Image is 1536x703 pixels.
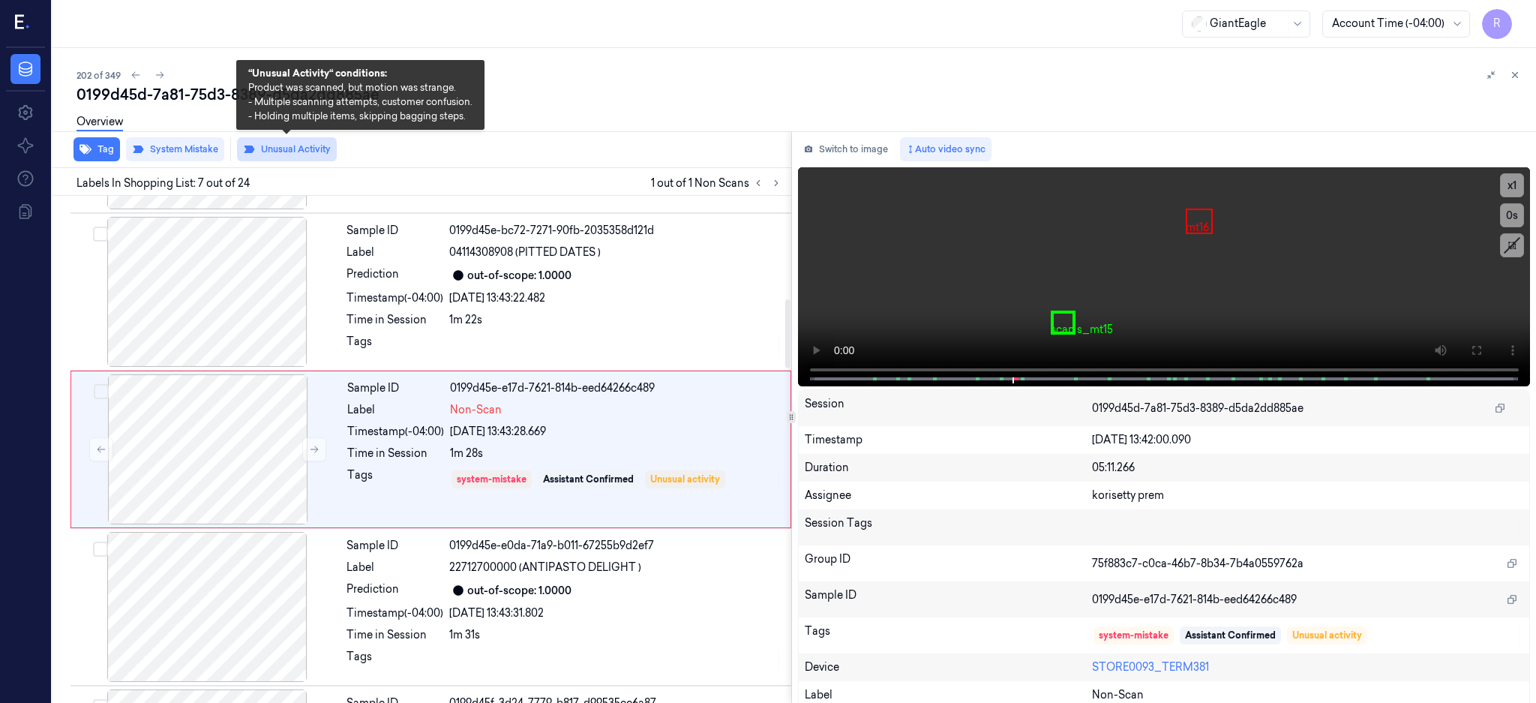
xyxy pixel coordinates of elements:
[346,538,443,554] div: Sample ID
[126,137,224,161] button: System Mistake
[805,551,1092,575] div: Group ID
[1092,687,1144,703] span: Non-Scan
[1092,401,1303,416] span: 0199d45d-7a81-75d3-8389-d5da2dd885ae
[651,174,785,192] span: 1 out of 1 Non Scans
[805,432,1092,448] div: Timestamp
[449,627,782,643] div: 1m 31s
[1185,629,1276,642] div: Assistant Confirmed
[805,659,1092,675] div: Device
[347,424,444,440] div: Timestamp (-04:00)
[347,446,444,461] div: Time in Session
[1500,173,1524,197] button: x1
[543,473,634,486] div: Assistant Confirmed
[347,402,444,418] div: Label
[347,380,444,396] div: Sample ID
[346,560,443,575] div: Label
[94,384,109,399] button: Select row
[76,176,250,191] span: Labels In Shopping List: 7 out of 24
[805,488,1092,503] div: Assignee
[73,137,120,161] button: Tag
[76,114,123,131] a: Overview
[449,605,782,621] div: [DATE] 13:43:31.802
[805,396,1092,420] div: Session
[346,312,443,328] div: Time in Session
[1092,592,1297,608] span: 0199d45e-e17d-7621-814b-eed64266c489
[346,245,443,260] div: Label
[449,560,641,575] span: 22712700000 (ANTIPASTO DELIGHT )
[346,627,443,643] div: Time in Session
[347,467,444,491] div: Tags
[449,290,782,306] div: [DATE] 13:43:22.482
[346,334,443,358] div: Tags
[346,605,443,621] div: Timestamp (-04:00)
[93,542,108,557] button: Select row
[449,223,782,239] div: 0199d45e-bc72-7271-90fb-2035358d121d
[450,402,502,418] span: Non-Scan
[346,266,443,284] div: Prediction
[76,84,1524,105] div: 0199d45d-7a81-75d3-8389-d5da2dd885ae
[650,473,720,486] div: Unusual activity
[805,460,1092,476] div: Duration
[449,312,782,328] div: 1m 22s
[457,473,526,486] div: system-mistake
[346,290,443,306] div: Timestamp (-04:00)
[346,581,443,599] div: Prediction
[1092,432,1523,448] div: [DATE] 13:42:00.090
[450,424,781,440] div: [DATE] 13:43:28.669
[1500,203,1524,227] button: 0s
[346,223,443,239] div: Sample ID
[346,649,443,673] div: Tags
[900,137,991,161] button: Auto video sync
[467,268,571,284] div: out-of-scope: 1.0000
[1092,460,1523,476] div: 05:11.266
[805,515,1092,539] div: Session Tags
[1092,659,1523,675] div: STORE0093_TERM381
[1482,9,1512,39] button: R
[449,245,601,260] span: 04114308908 (PITTED DATES )
[76,69,121,82] span: 202 of 349
[798,137,894,161] button: Switch to image
[237,137,337,161] button: Unusual Activity
[467,583,571,599] div: out-of-scope: 1.0000
[1292,629,1362,642] div: Unusual activity
[450,380,781,396] div: 0199d45e-e17d-7621-814b-eed64266c489
[1092,488,1523,503] div: korisetty prem
[449,538,782,554] div: 0199d45e-e0da-71a9-b011-67255b9d2ef7
[805,587,1092,611] div: Sample ID
[805,623,1092,647] div: Tags
[1092,556,1303,572] span: 75f883c7-c0ca-46b7-8b34-7b4a0559762a
[93,227,108,242] button: Select row
[450,446,781,461] div: 1m 28s
[805,687,1092,703] div: Label
[1099,629,1168,642] div: system-mistake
